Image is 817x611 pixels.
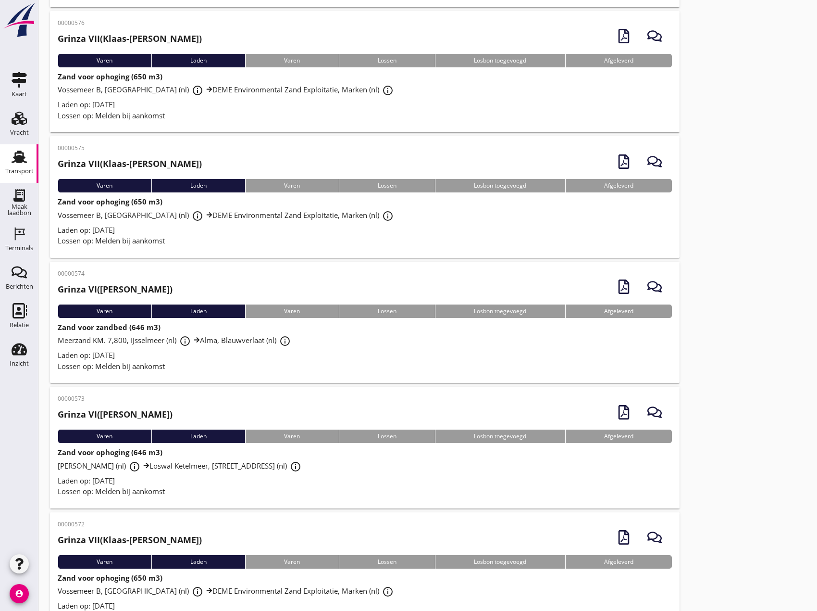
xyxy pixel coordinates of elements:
div: Varen [58,179,151,192]
a: 00000575Grinza VII(Klaas-[PERSON_NAME])VarenLadenVarenLossenLosbon toegevoegdAfgeleverdZand voor ... [50,136,680,258]
span: Laden op: [DATE] [58,100,115,109]
div: Losbon toegevoegd [435,305,565,318]
i: info_outline [382,85,394,96]
strong: Grinza VI [58,283,97,295]
a: 00000574Grinza VI([PERSON_NAME])VarenLadenVarenLossenLosbon toegevoegdAfgeleverdZand voor zandbed... [50,262,680,383]
i: info_outline [129,461,140,472]
h2: (Klaas-[PERSON_NAME]) [58,534,202,547]
div: Varen [245,555,339,569]
div: Varen [58,430,151,443]
i: info_outline [179,335,191,347]
p: 00000576 [58,19,202,27]
strong: Zand voor ophoging (650 m3) [58,72,162,81]
i: info_outline [382,210,394,222]
h2: ([PERSON_NAME]) [58,408,173,421]
div: Afgeleverd [565,430,672,443]
a: 00000576Grinza VII(Klaas-[PERSON_NAME])VarenLadenVarenLossenLosbon toegevoegdAfgeleverdZand voor ... [50,11,680,133]
div: Varen [58,305,151,318]
div: Laden [151,430,246,443]
div: Laden [151,54,246,67]
strong: Grinza VII [58,158,100,169]
div: Laden [151,179,246,192]
div: Vracht [10,129,29,136]
span: Lossen op: Melden bij aankomst [58,486,165,496]
span: Vossemeer B, [GEOGRAPHIC_DATA] (nl) DEME Environmental Zand Exploitatie, Marken (nl) [58,85,396,94]
span: Laden op: [DATE] [58,476,115,485]
span: Lossen op: Melden bij aankomst [58,361,165,371]
strong: Grinza VII [58,534,100,546]
strong: Grinza VI [58,408,97,420]
i: info_outline [192,210,203,222]
div: Inzicht [10,360,29,367]
i: info_outline [382,586,394,598]
h2: (Klaas-[PERSON_NAME]) [58,157,202,170]
strong: Zand voor ophoging (646 m3) [58,447,162,457]
div: Afgeleverd [565,305,672,318]
div: Losbon toegevoegd [435,555,565,569]
div: Varen [58,555,151,569]
i: info_outline [290,461,301,472]
span: Laden op: [DATE] [58,601,115,611]
div: Terminals [5,245,33,251]
strong: Grinza VII [58,33,100,44]
div: Kaart [12,91,27,97]
i: info_outline [279,335,291,347]
span: Meerzand KM. 7,800, IJsselmeer (nl) Alma, Blauwverlaat (nl) [58,335,294,345]
p: 00000572 [58,520,202,529]
div: Lossen [339,179,435,192]
div: Losbon toegevoegd [435,430,565,443]
div: Lossen [339,305,435,318]
i: account_circle [10,584,29,603]
div: Lossen [339,54,435,67]
span: Laden op: [DATE] [58,225,115,235]
strong: Zand voor ophoging (650 m3) [58,197,162,206]
div: Relatie [10,322,29,328]
span: Vossemeer B, [GEOGRAPHIC_DATA] (nl) DEME Environmental Zand Exploitatie, Marken (nl) [58,210,396,220]
div: Afgeleverd [565,179,672,192]
span: Lossen op: Melden bij aankomst [58,111,165,120]
div: Losbon toegevoegd [435,179,565,192]
div: Losbon toegevoegd [435,54,565,67]
i: info_outline [192,586,203,598]
a: 00000573Grinza VI([PERSON_NAME])VarenLadenVarenLossenLosbon toegevoegdAfgeleverdZand voor ophogin... [50,387,680,509]
h2: ([PERSON_NAME]) [58,283,173,296]
p: 00000573 [58,395,173,403]
div: Varen [245,179,339,192]
strong: Zand voor zandbed (646 m3) [58,322,161,332]
div: Afgeleverd [565,555,672,569]
div: Varen [58,54,151,67]
i: info_outline [192,85,203,96]
div: Lossen [339,555,435,569]
div: Laden [151,555,246,569]
div: Transport [5,168,34,174]
div: Lossen [339,430,435,443]
span: Vossemeer B, [GEOGRAPHIC_DATA] (nl) DEME Environmental Zand Exploitatie, Marken (nl) [58,586,396,596]
div: Afgeleverd [565,54,672,67]
span: Laden op: [DATE] [58,350,115,360]
h2: (Klaas-[PERSON_NAME]) [58,32,202,45]
img: logo-small.a267ee39.svg [2,2,37,38]
div: Laden [151,305,246,318]
p: 00000574 [58,269,173,278]
div: Varen [245,54,339,67]
strong: Zand voor ophoging (650 m3) [58,573,162,583]
div: Berichten [6,283,33,290]
div: Varen [245,430,339,443]
span: Lossen op: Melden bij aankomst [58,236,165,245]
div: Varen [245,305,339,318]
p: 00000575 [58,144,202,153]
span: [PERSON_NAME] (nl) Loswal Ketelmeer, [STREET_ADDRESS] (nl) [58,461,304,471]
